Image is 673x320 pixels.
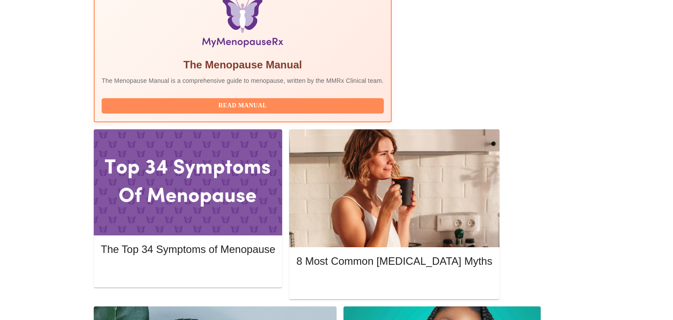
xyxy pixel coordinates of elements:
[305,279,483,290] span: Read More
[101,264,275,280] button: Read More
[296,254,492,268] h5: 8 Most Common [MEDICAL_DATA] Myths
[102,58,384,72] h5: The Menopause Manual
[101,267,277,275] a: Read More
[110,100,375,111] span: Read Manual
[296,280,494,287] a: Read More
[102,98,384,114] button: Read Manual
[102,76,384,85] p: The Menopause Manual is a comprehensive guide to menopause, written by the MMRx Clinical team.
[110,267,266,277] span: Read More
[296,277,492,292] button: Read More
[101,242,275,256] h5: The Top 34 Symptoms of Menopause
[102,101,386,109] a: Read Manual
